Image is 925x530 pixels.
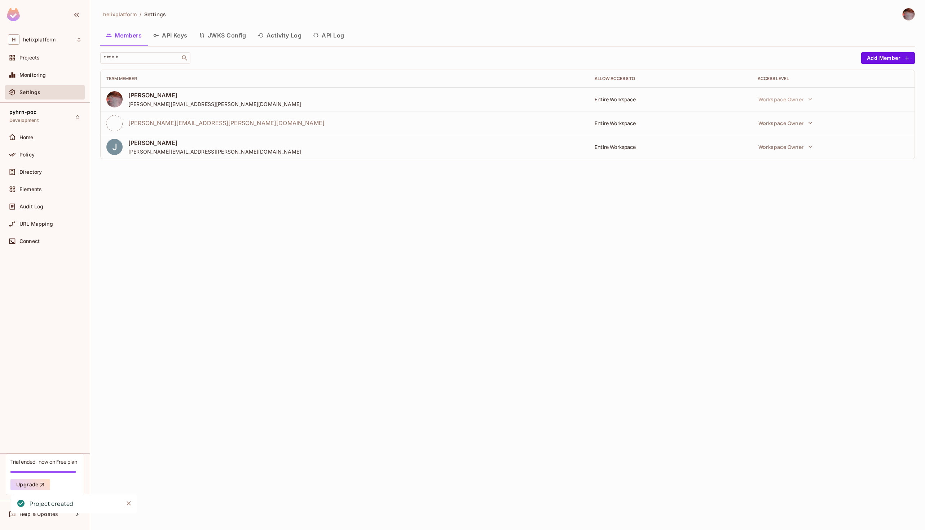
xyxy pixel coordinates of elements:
[19,186,42,192] span: Elements
[19,204,43,209] span: Audit Log
[128,148,301,155] span: [PERSON_NAME][EMAIL_ADDRESS][PERSON_NAME][DOMAIN_NAME]
[755,116,816,130] button: Workspace Owner
[144,11,166,18] span: Settings
[595,120,746,127] div: Entire Workspace
[252,26,308,44] button: Activity Log
[140,11,141,18] li: /
[19,89,40,95] span: Settings
[30,499,73,508] div: Project created
[147,26,193,44] button: API Keys
[9,109,36,115] span: pyhrn-poc
[19,55,40,61] span: Projects
[755,140,816,154] button: Workspace Owner
[595,143,746,150] div: Entire Workspace
[755,92,816,106] button: Workspace Owner
[10,479,50,490] button: Upgrade
[193,26,252,44] button: JWKS Config
[595,76,746,81] div: Allow Access to
[123,498,134,509] button: Close
[861,52,915,64] button: Add Member
[19,238,40,244] span: Connect
[100,26,147,44] button: Members
[106,139,123,155] img: ACg8ocIdQys8Vu8wKTBEfQg9C2-oSh59ZibF_1nlW3y7MpbfWEhKdw=s96-c
[903,8,915,20] img: David Earl
[8,34,19,45] span: H
[103,11,137,18] span: helixplatform
[19,152,35,158] span: Policy
[128,101,301,107] span: [PERSON_NAME][EMAIL_ADDRESS][PERSON_NAME][DOMAIN_NAME]
[19,221,53,227] span: URL Mapping
[758,76,909,81] div: Access Level
[128,139,301,147] span: [PERSON_NAME]
[19,72,46,78] span: Monitoring
[128,91,301,99] span: [PERSON_NAME]
[307,26,350,44] button: API Log
[10,458,77,465] div: Trial ended- now on Free plan
[19,169,42,175] span: Directory
[595,96,746,103] div: Entire Workspace
[106,76,583,81] div: Team Member
[23,37,56,43] span: Workspace: helixplatform
[19,134,34,140] span: Home
[128,119,325,127] span: [PERSON_NAME][EMAIL_ADDRESS][PERSON_NAME][DOMAIN_NAME]
[7,8,20,21] img: SReyMgAAAABJRU5ErkJggg==
[106,91,123,107] img: 46799135
[9,118,39,123] span: Development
